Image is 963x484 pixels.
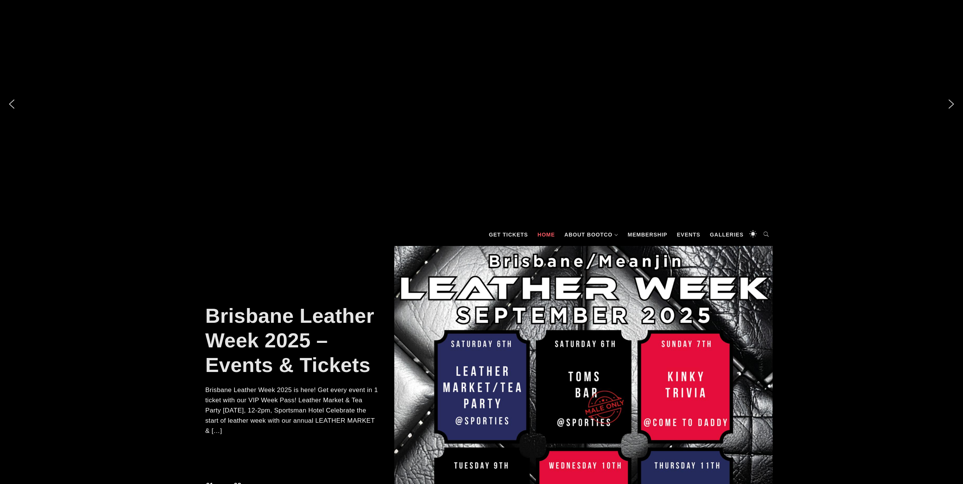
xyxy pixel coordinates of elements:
[485,223,532,246] a: GET TICKETS
[6,98,18,110] img: previous arrow
[205,304,375,376] a: Brisbane Leather Week 2025 – Events & Tickets
[561,223,622,246] a: About BootCo
[534,223,559,246] a: Home
[205,385,379,436] p: Brisbane Leather Week 2025 is here! Get every event in 1 ticket with our VIP Week Pass! Leather M...
[673,223,704,246] a: Events
[706,223,747,246] a: Galleries
[624,223,671,246] a: Membership
[945,98,957,110] img: next arrow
